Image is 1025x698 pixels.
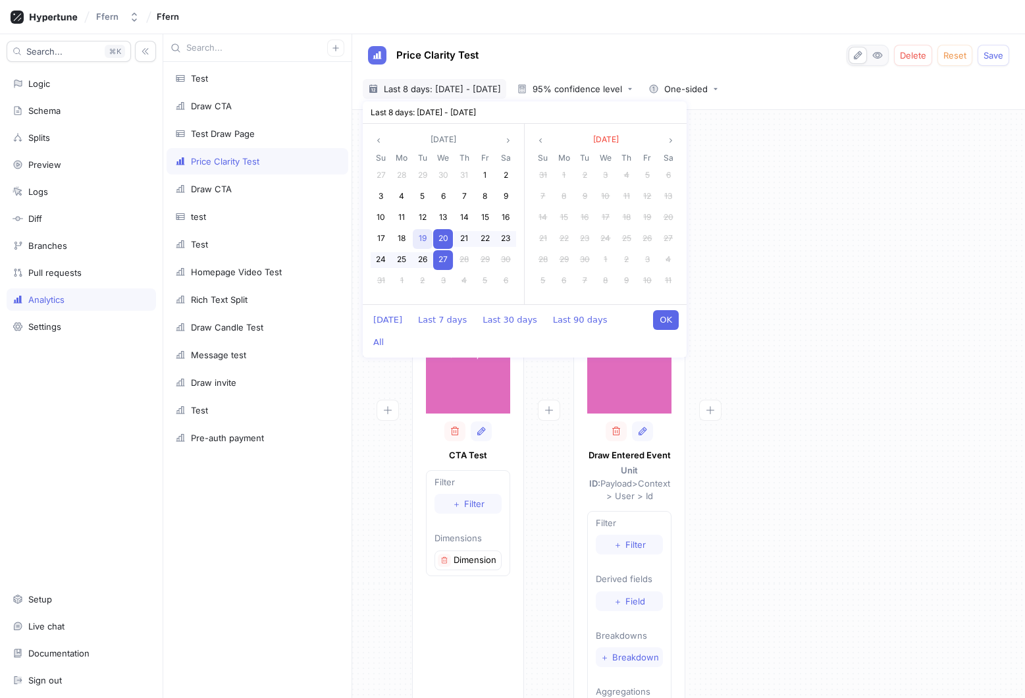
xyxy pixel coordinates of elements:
div: 7 [533,187,553,207]
span: 23 [580,233,589,243]
div: 6 [554,271,574,291]
div: 11 Sep 2025 [616,186,637,207]
div: 27 [371,166,391,186]
span: 29 [560,254,569,264]
div: 3 [371,187,391,207]
div: 6 [658,166,678,186]
button: angle left [533,132,548,148]
span: 20 [438,233,448,243]
div: 12 [413,208,433,228]
span: Reset [943,51,966,59]
span: 1 [562,170,565,180]
div: 4 [617,166,637,186]
span: 8 [562,191,566,201]
div: 19 Sep 2025 [637,207,658,228]
div: 7 [454,187,474,207]
div: 26 Aug 2025 [412,250,433,271]
div: 1 [475,166,495,186]
span: 28 [397,170,406,180]
div: 02 Sep 2025 [412,271,433,292]
span: Filter [464,500,485,508]
button: OK [653,310,679,330]
span: 12 [643,191,651,201]
span: 4 [461,275,467,285]
span: 19 [643,212,651,222]
span: ＋ [614,541,622,549]
div: 01 Sep 2025 [392,271,413,292]
div: 08 Aug 2025 [475,186,496,207]
button: ＋Field [596,591,663,611]
span: 6 [562,275,566,285]
span: 28 [460,254,469,264]
div: 16 [575,208,594,228]
span: 25 [397,254,406,264]
button: One-sided [643,79,723,99]
div: 11 Oct 2025 [658,271,679,292]
button: angle right [500,132,516,148]
span: 24 [600,233,610,243]
span: 1 [400,275,404,285]
span: 4 [399,191,404,201]
div: 30 [575,250,594,270]
span: Last 8 days: [DATE] - [DATE] [384,82,501,95]
span: 9 [583,191,587,201]
span: 13 [664,191,672,201]
div: 22 Aug 2025 [475,228,496,250]
span: 5 [645,170,650,180]
div: 12 Sep 2025 [637,186,658,207]
div: 1 [554,166,574,186]
div: 95% confidence level [533,85,622,94]
span: 14 [539,212,547,222]
div: 02 Aug 2025 [495,165,516,186]
div: 20 [658,208,678,228]
span: 16 [581,212,589,222]
div: 17 [371,229,391,249]
div: 08 Sep 2025 [554,186,575,207]
span: 8 [483,191,487,201]
div: 14 [533,208,553,228]
span: 29 [481,254,490,264]
span: 4 [624,170,629,180]
div: 22 [475,229,495,249]
span: 8 [603,275,608,285]
span: 23 [501,233,510,243]
div: One-sided [664,85,708,94]
span: 29 [418,170,427,180]
div: 28 Aug 2025 [454,250,475,271]
div: 3 [596,166,616,186]
div: 29 Aug 2025 [475,250,496,271]
div: 5 [637,166,657,186]
div: 12 [637,187,657,207]
button: [DATE] [367,310,409,330]
div: 19 [413,229,433,249]
div: 31 [454,166,474,186]
span: 11 [665,275,671,285]
a: Documentation [7,642,156,664]
span: 30 [501,254,511,264]
span: 14 [460,212,469,222]
div: 07 Aug 2025 [454,186,475,207]
div: 28 [454,250,474,270]
span: 2 [504,170,508,180]
div: 6 [496,271,515,291]
div: 30 Jul 2025 [433,165,454,186]
div: 13 Sep 2025 [658,186,679,207]
span: 31 [460,170,468,180]
div: 26 Sep 2025 [637,228,658,250]
div: Documentation [28,648,90,658]
div: 11 [392,208,411,228]
div: 22 Sep 2025 [554,228,575,250]
div: 18 Aug 2025 [392,228,413,250]
div: 04 Sep 2025 [616,165,637,186]
div: 31 Aug 2025 [371,271,392,292]
button: Delete [894,45,932,66]
div: 11 [617,187,637,207]
div: 25 Aug 2025 [392,250,413,271]
div: 30 [496,250,515,270]
div: 10 [371,208,391,228]
button: ＋Breakdown [596,647,663,667]
span: 2 [583,170,587,180]
div: 26 [413,250,433,270]
div: 8 [596,271,616,291]
div: 10 [596,187,616,207]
